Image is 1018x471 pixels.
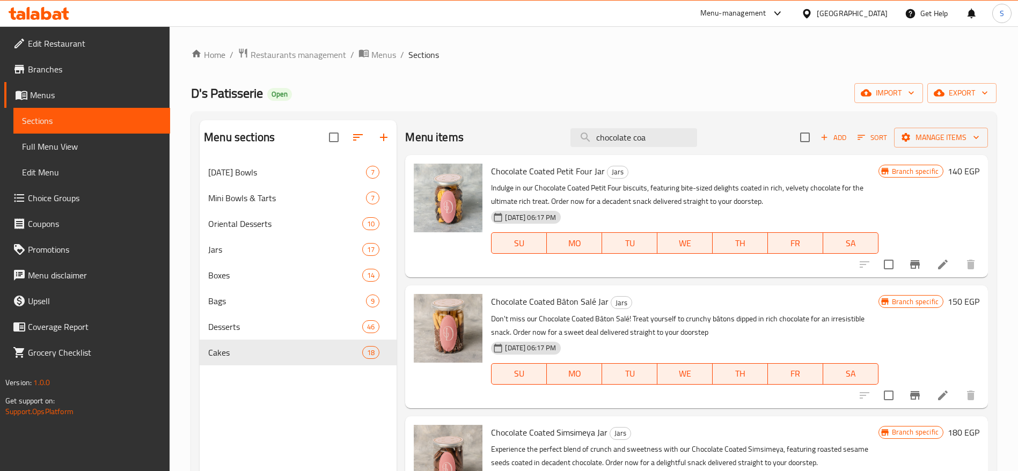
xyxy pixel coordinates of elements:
[30,89,162,101] span: Menus
[491,181,878,208] p: Indulge in our Chocolate Coated Petit Four biscuits, featuring bite-sized delights coated in rich...
[547,232,602,254] button: MO
[414,294,482,363] img: Chocolate Coated Bâton Salé Jar
[363,219,379,229] span: 10
[200,211,397,237] div: Oriental Desserts10
[936,258,949,271] a: Edit menu item
[13,108,170,134] a: Sections
[28,192,162,204] span: Choice Groups
[200,340,397,365] div: Cakes18
[888,297,943,307] span: Branch specific
[4,185,170,211] a: Choice Groups
[366,295,379,307] div: items
[28,243,162,256] span: Promotions
[200,262,397,288] div: Boxes14
[823,363,878,385] button: SA
[602,363,657,385] button: TU
[662,235,708,251] span: WE
[208,192,366,204] span: Mini Bowls & Tarts
[958,252,984,277] button: delete
[200,288,397,314] div: Bags9
[657,232,713,254] button: WE
[662,366,708,381] span: WE
[501,212,560,223] span: [DATE] 06:17 PM
[4,262,170,288] a: Menu disclaimer
[208,346,362,359] span: Cakes
[208,166,366,179] span: [DATE] Bowls
[208,243,362,256] span: Jars
[33,376,50,389] span: 1.0.0
[4,211,170,237] a: Coupons
[28,269,162,282] span: Menu disclaimer
[200,237,397,262] div: Jars17
[854,83,923,103] button: import
[362,346,379,359] div: items
[208,269,362,282] span: Boxes
[4,340,170,365] a: Grocery Checklist
[948,164,979,179] h6: 140 EGP
[5,404,74,418] a: Support.OpsPlatform
[888,427,943,437] span: Branch specific
[4,31,170,56] a: Edit Restaurant
[858,131,887,144] span: Sort
[204,129,275,145] h2: Menu sections
[251,48,346,61] span: Restaurants management
[362,320,379,333] div: items
[267,88,292,101] div: Open
[827,235,874,251] span: SA
[606,366,653,381] span: TU
[491,363,547,385] button: SU
[772,366,819,381] span: FR
[208,217,362,230] span: Oriental Desserts
[267,90,292,99] span: Open
[200,155,397,370] nav: Menu sections
[238,48,346,62] a: Restaurants management
[819,131,848,144] span: Add
[350,48,354,61] li: /
[491,232,547,254] button: SU
[200,314,397,340] div: Desserts46
[772,235,819,251] span: FR
[4,82,170,108] a: Menus
[4,237,170,262] a: Promotions
[200,159,397,185] div: [DATE] Bowls7
[362,217,379,230] div: items
[5,376,32,389] span: Version:
[602,232,657,254] button: TU
[948,425,979,440] h6: 180 EGP
[28,320,162,333] span: Coverage Report
[1000,8,1004,19] span: S
[366,166,379,179] div: items
[414,164,482,232] img: Chocolate Coated Petit Four Jar
[208,295,366,307] span: Bags
[936,86,988,100] span: export
[717,366,764,381] span: TH
[4,56,170,82] a: Branches
[491,293,609,310] span: Chocolate Coated Bâton Salé Jar
[371,124,397,150] button: Add section
[405,129,464,145] h2: Menu items
[816,129,851,146] button: Add
[700,7,766,20] div: Menu-management
[547,363,602,385] button: MO
[358,48,396,62] a: Menus
[22,114,162,127] span: Sections
[208,320,362,333] div: Desserts
[491,312,878,339] p: Don't miss our Chocolate Coated Bâton Salé! Treat yourself to crunchy bâtons dipped in rich choco...
[611,297,632,309] span: Jars
[367,193,379,203] span: 7
[362,243,379,256] div: items
[713,363,768,385] button: TH
[400,48,404,61] li: /
[827,366,874,381] span: SA
[366,192,379,204] div: items
[610,427,631,439] span: Jars
[902,382,928,408] button: Branch-specific-item
[191,48,997,62] nav: breadcrumb
[363,245,379,255] span: 17
[13,159,170,185] a: Edit Menu
[888,166,943,176] span: Branch specific
[851,129,894,146] span: Sort items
